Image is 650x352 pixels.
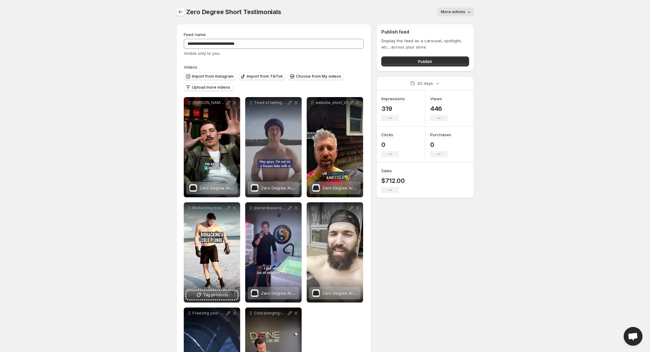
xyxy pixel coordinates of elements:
[184,51,220,56] span: Visible only to you.
[184,32,206,37] span: Feed name
[245,97,302,197] div: Tired of letting the Fear of the Cold take away your cold plunging adventures The Zero Degree Sho...
[381,132,393,138] h3: Clicks
[184,202,240,303] div: Biohacking inception with arktkcoldwearTag products
[184,73,236,80] button: Import from Instagram
[315,100,348,105] p: website_short_V1
[288,73,344,80] button: Choose from My videos
[430,96,442,102] h3: Views
[251,289,258,297] img: Zero Degree Armored Short
[381,96,405,102] h3: Impressions
[381,29,469,35] h2: Publish feed
[430,105,448,112] p: 446
[441,9,465,14] span: More actions
[192,85,230,90] span: Upload more videos
[307,202,363,303] div: Zero Degree Armored ShortZero Degree Armored Short
[254,100,287,105] p: Tired of letting the Fear of the Cold take away your cold plunging adventures The Zero Degree Sho...
[322,185,377,190] span: Zero Degree Armored Short
[199,185,254,190] span: Zero Degree Armored Short
[322,291,377,296] span: Zero Degree Armored Short
[186,8,281,16] span: Zero Degree Short Testimonials
[251,184,258,192] img: Zero Degree Armored Short
[245,202,302,303] div: joecarabase is the owner of dfinewellness and a health and wellness expert We are so excited to s...
[417,80,433,86] p: 30 days
[261,291,316,296] span: Zero Degree Armored Short
[430,132,451,138] h3: Purchases
[381,56,469,66] button: Publish
[381,177,405,184] p: $712.00
[186,291,238,299] button: Tag products
[312,289,320,297] img: Zero Degree Armored Short
[254,311,287,316] p: Cold plunging is packed with benefits [PERSON_NAME] owner of dfinewellness knows that better than...
[192,74,234,79] span: Import from Instagram
[184,84,233,91] button: Upload more videos
[312,184,320,192] img: Zero Degree Armored Short
[381,38,469,50] p: Display the feed as a carousel, spotlight, etc., across your store.
[254,205,287,210] p: joecarabase is the owner of dfinewellness and a health and wellness expert We are so excited to s...
[203,292,228,298] span: Tag products
[381,105,405,112] p: 319
[239,73,285,80] button: Import from TikTok
[176,8,185,16] button: Settings
[296,74,341,79] span: Choose from My videos
[189,184,197,192] img: Zero Degree Armored Short
[193,205,225,210] p: Biohacking inception with arktkcoldwear
[247,74,283,79] span: Import from TikTok
[381,168,392,174] h3: Sales
[418,58,432,65] span: Publish
[381,141,399,148] p: 0
[184,65,197,70] span: Videos
[430,141,451,148] p: 0
[193,311,225,316] p: Freezing your goods off Not anymore The Zero Degree Shorts by arktkcoldwear keeps you protected s...
[261,185,316,190] span: Zero Degree Armored Short
[193,100,225,105] p: [PERSON_NAME] Knows Whats Up Cold plunging is brutalbut thats the point The right gear doesnt mak...
[307,97,363,197] div: website_short_V1Zero Degree Armored ShortZero Degree Armored Short
[437,8,474,16] button: More actions
[624,327,642,346] a: Open chat
[184,97,240,197] div: [PERSON_NAME] Knows Whats Up Cold plunging is brutalbut thats the point The right gear doesnt mak...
